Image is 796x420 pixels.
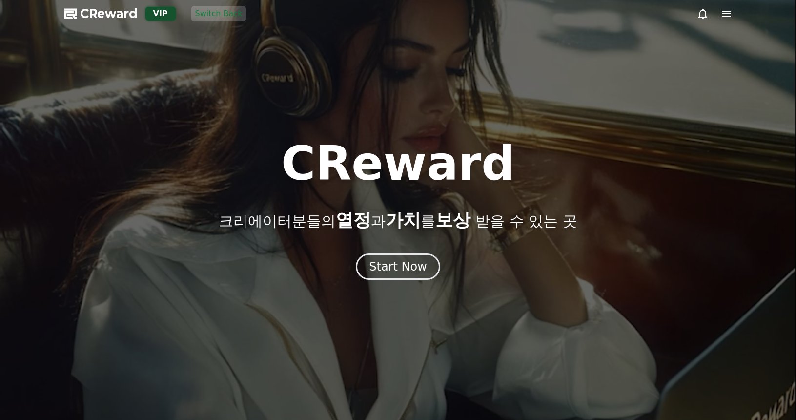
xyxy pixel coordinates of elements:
[386,210,421,230] span: 가치
[356,253,440,280] button: Start Now
[336,210,371,230] span: 열정
[219,210,577,230] p: 크리에이터분들의 과 를 받을 수 있는 곳
[191,6,246,21] button: Switch Back
[80,6,138,21] span: CReward
[145,7,176,21] div: VIP
[369,259,427,274] div: Start Now
[64,6,138,21] a: CReward
[281,140,515,187] h1: CReward
[356,263,440,273] a: Start Now
[435,210,470,230] span: 보상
